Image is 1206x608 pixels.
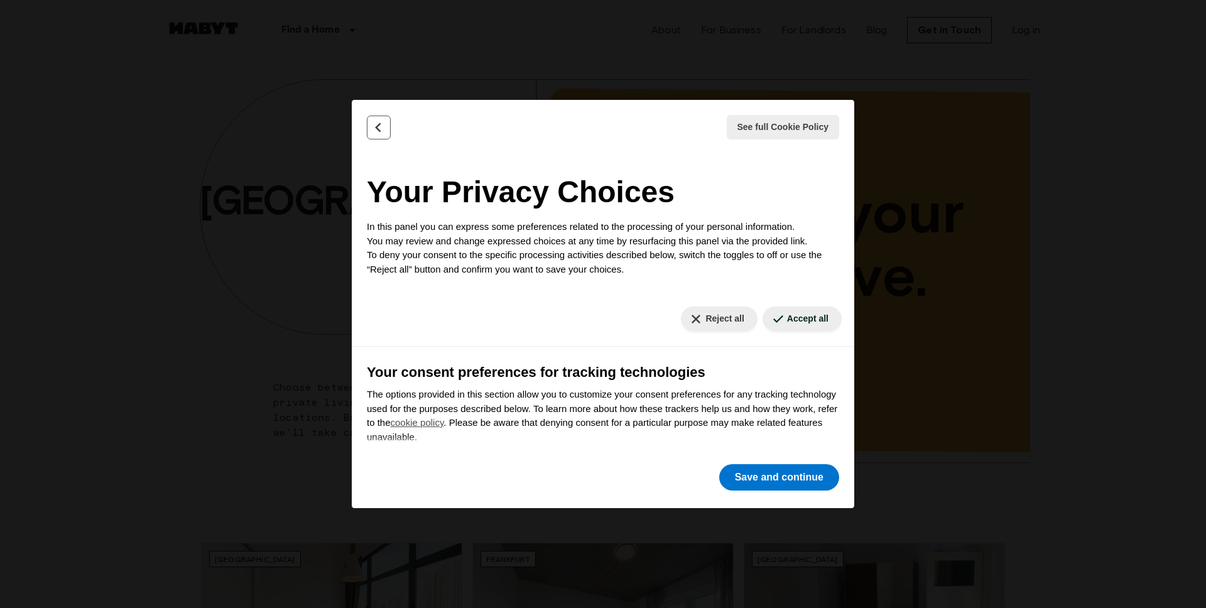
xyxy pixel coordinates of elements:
[737,121,829,134] span: See full Cookie Policy
[367,116,391,139] button: Back
[367,220,839,276] p: In this panel you can express some preferences related to the processing of your personal informa...
[763,307,842,331] button: Accept all
[727,115,840,139] button: See full Cookie Policy
[719,464,839,491] button: Save and continue
[367,388,839,444] p: The options provided in this section allow you to customize your consent preferences for any trac...
[367,170,839,215] h2: Your Privacy Choices
[681,307,757,331] button: Reject all
[391,417,444,428] a: cookie policy
[367,362,839,383] h3: Your consent preferences for tracking technologies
